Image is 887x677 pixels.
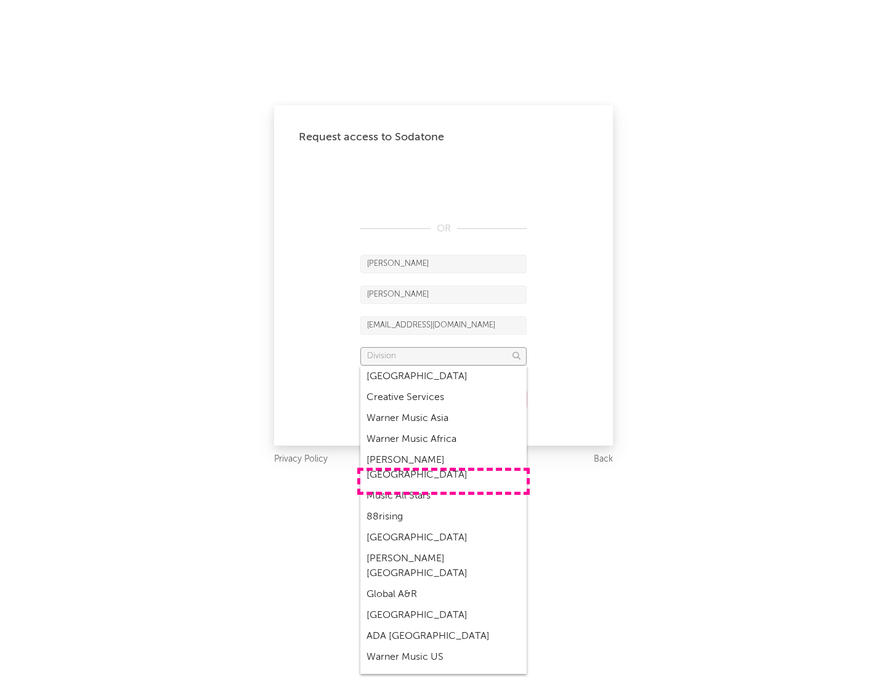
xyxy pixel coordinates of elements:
[360,527,527,548] div: [GEOGRAPHIC_DATA]
[360,429,527,450] div: Warner Music Africa
[360,450,527,486] div: [PERSON_NAME] [GEOGRAPHIC_DATA]
[360,626,527,647] div: ADA [GEOGRAPHIC_DATA]
[299,130,588,145] div: Request access to Sodatone
[360,605,527,626] div: [GEOGRAPHIC_DATA]
[360,486,527,507] div: Music All Stars
[360,316,527,335] input: Email
[360,347,527,366] input: Division
[360,387,527,408] div: Creative Services
[594,452,613,467] a: Back
[360,408,527,429] div: Warner Music Asia
[360,548,527,584] div: [PERSON_NAME] [GEOGRAPHIC_DATA]
[360,255,527,273] input: First Name
[360,647,527,668] div: Warner Music US
[360,584,527,605] div: Global A&R
[360,366,527,387] div: [GEOGRAPHIC_DATA]
[274,452,328,467] a: Privacy Policy
[360,222,527,236] div: OR
[360,286,527,304] input: Last Name
[360,507,527,527] div: 88rising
